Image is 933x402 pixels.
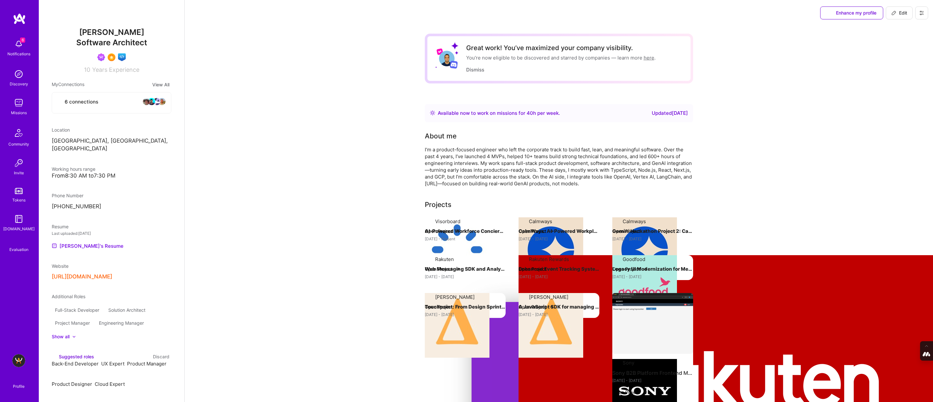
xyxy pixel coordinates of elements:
[466,44,656,52] div: Great work! You’ve maximized your company visibility.
[52,333,70,340] div: Show all
[439,51,455,66] img: User Avatar
[52,381,92,387] span: Product Designer
[103,373,108,378] i: Reject
[97,393,102,398] i: Reject
[11,125,27,141] img: Community
[12,96,25,109] img: teamwork
[52,92,171,114] button: 6 connectionsavataravataravataravatar
[52,193,83,198] span: Phone Number
[54,393,59,398] i: Reject
[103,367,108,372] i: Accept
[425,131,456,141] div: About me
[127,361,166,367] span: Product Manager
[13,13,26,25] img: logo
[52,242,123,250] a: [PERSON_NAME]'s Resume
[612,293,693,354] img: Sony B2B Platform Frontend Modernization
[435,218,460,225] div: Visorboard
[54,373,59,378] i: Reject
[430,110,435,115] img: Availability
[425,228,460,234] button: Open Project
[11,354,27,367] a: A.Team - Grow A.Team's Community & Demand
[643,229,648,234] img: arrow-right
[612,235,693,242] div: [DATE] - [DATE]
[519,266,554,272] button: Open Project
[11,109,27,116] div: Missions
[455,266,460,272] img: arrow-right
[612,377,693,384] div: [DATE] - [DATE]
[52,172,171,179] div: From 8:30 AM to 7:30 PM
[105,305,149,315] div: Solution Architect
[9,246,28,253] div: Evaluation
[52,230,171,237] div: Last uploaded: [DATE]
[612,273,693,280] div: [DATE] - [DATE]
[52,353,94,360] div: Suggested roles
[52,273,112,280] button: [URL][DOMAIN_NAME]
[435,294,475,300] div: [PERSON_NAME]
[52,27,171,37] span: [PERSON_NAME]
[3,225,35,232] div: [DOMAIN_NAME]
[425,227,506,235] h4: AI-Powered Workforce Concierge Development
[623,218,646,225] div: Calmways
[519,303,554,310] button: Open Project
[52,126,171,133] div: Location
[519,293,583,358] img: Company logo
[54,388,59,393] i: Accept
[148,98,155,105] img: avatar
[12,68,25,81] img: discovery
[52,354,56,359] i: icon SuggestedTeams
[65,98,98,105] span: 6 connections
[52,294,85,299] span: Additional Roles
[612,227,693,235] h4: Gemini Hackathon Project 2: CalmWays B2C Mental Health App
[425,266,460,272] button: Open Project
[436,48,443,55] img: Lyft logo
[84,66,90,73] span: 10
[425,273,506,280] div: [DATE] - [DATE]
[425,303,506,311] h4: Touchpoint: From Design Sprint to First $1M in Revenue
[143,98,150,105] img: avatar
[57,99,62,104] i: icon Collaborator
[612,265,693,273] h4: Legacy UI Modernization for Meal Kit Management
[15,188,23,194] img: tokens
[7,50,30,57] div: Notifications
[52,137,171,153] p: [GEOGRAPHIC_DATA], [GEOGRAPHIC_DATA], [GEOGRAPHIC_DATA]
[96,318,147,328] div: Engineering Manager
[13,383,25,389] div: Profile
[129,373,134,378] i: Reject
[52,263,69,269] span: Website
[54,367,59,372] i: Accept
[827,10,876,16] span: Enhance my profile
[52,243,57,248] img: Resume
[52,305,102,315] div: Full-Stack Developer
[97,53,105,61] img: Been on Mission
[612,369,693,377] h4: Sony B2B Platform Frontend Modernization
[644,55,654,61] a: here
[519,303,599,311] h4: A JavaScript SDK for managing surveys on Web
[612,255,677,320] img: Company logo
[425,235,506,242] div: [DATE] - Present
[519,235,599,242] div: [DATE] - [DATE]
[52,203,171,211] p: [PHONE_NUMBER]
[519,228,554,234] button: Open Project
[76,38,147,47] span: Software Architect
[52,166,95,172] span: Working hours range
[519,265,599,273] h4: Enhanced Event Tracking System for Optimized User Engagement and Analytics
[12,38,25,50] img: bell
[10,81,28,87] div: Discovery
[425,146,693,187] div: I’m a product-focused engineer who left the corporate track to build fast, lean, and meaningful s...
[158,98,166,105] img: avatar
[52,361,99,367] span: Back-End Developer
[425,265,506,273] h4: Web Messaging SDK and Analytics Tools Development
[466,66,484,73] button: Dismiss
[425,200,451,210] div: Projects
[466,54,656,61] div: You’re now eligible to be discovered and starred by companies — learn more .
[153,98,161,105] img: avatar
[450,60,458,69] img: Discord logo
[425,311,506,318] div: [DATE] - [DATE]
[623,359,634,366] div: Sony
[129,367,134,372] i: Accept
[519,273,599,280] div: [DATE] - [DATE]
[92,66,139,73] span: Years Experience
[425,303,460,310] button: Open Project
[435,256,454,263] div: Rakuten
[549,266,554,272] img: arrow-right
